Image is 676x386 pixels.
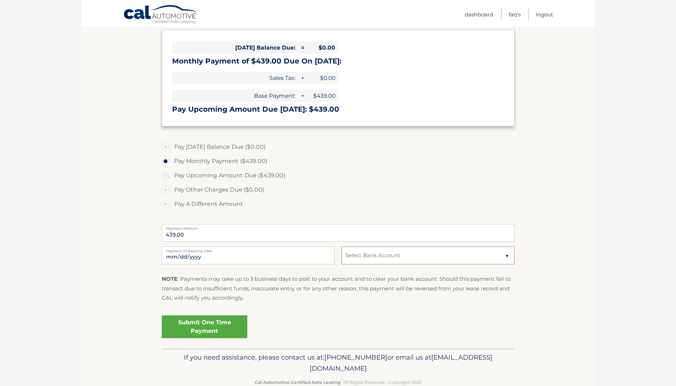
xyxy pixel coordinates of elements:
[162,168,515,183] label: Pay Upcoming Amount Due ($439.00)
[465,9,493,20] a: Dashboard
[306,90,338,102] span: $439.00
[299,41,306,54] span: =
[162,154,515,168] label: Pay Monthly Payment ($439.00)
[536,9,553,20] a: Logout
[509,9,521,20] a: FAQ's
[166,379,510,386] p: - All Rights Reserved - Copyright 2025
[162,315,247,338] a: Submit One Time Payment
[306,41,338,54] span: $0.00
[172,41,298,54] span: [DATE] Balance Due:
[162,183,515,197] label: Pay Other Charges Due ($0.00)
[324,353,387,361] span: [PHONE_NUMBER]
[172,72,298,84] span: Sales Tax:
[299,72,306,84] span: +
[162,140,515,154] label: Pay [DATE] Balance Due ($0.00)
[162,224,515,242] input: Payment Amount
[306,72,338,84] span: $0.00
[299,90,306,102] span: +
[172,90,298,102] span: Base Payment:
[162,224,515,230] label: Payment Amount
[162,274,515,303] p: : Payments may take up to 3 business days to post to your account and to clear your bank account....
[255,380,340,385] strong: Cal Automotive Certified Auto Leasing
[172,105,504,114] h3: Pay Upcoming Amount Due [DATE]: $439.00
[162,275,177,282] strong: NOTE
[162,247,335,264] input: Payment Date
[162,247,335,252] label: Payment Processing Date
[166,352,510,375] p: If you need assistance, please contact us at: or email us at
[162,197,515,211] label: Pay A Different Amount
[172,57,504,66] h3: Monthly Payment of $439.00 Due On [DATE]:
[123,5,198,25] a: Cal Automotive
